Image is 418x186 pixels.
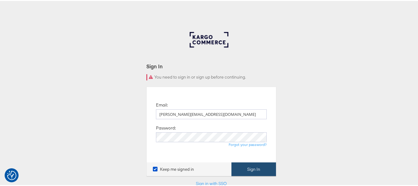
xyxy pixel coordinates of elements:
label: Password: [156,124,176,130]
button: Sign In [231,161,276,175]
label: Email: [156,101,168,107]
div: You need to sign in or sign up before continuing. [146,73,276,79]
button: Consent Preferences [7,170,16,179]
input: Email [156,108,267,118]
a: Forgot your password? [229,141,267,146]
label: Keep me signed in [153,166,194,171]
img: Revisit consent button [7,170,16,179]
div: Sign In [146,62,276,69]
a: Sign in with SSO [196,180,227,185]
